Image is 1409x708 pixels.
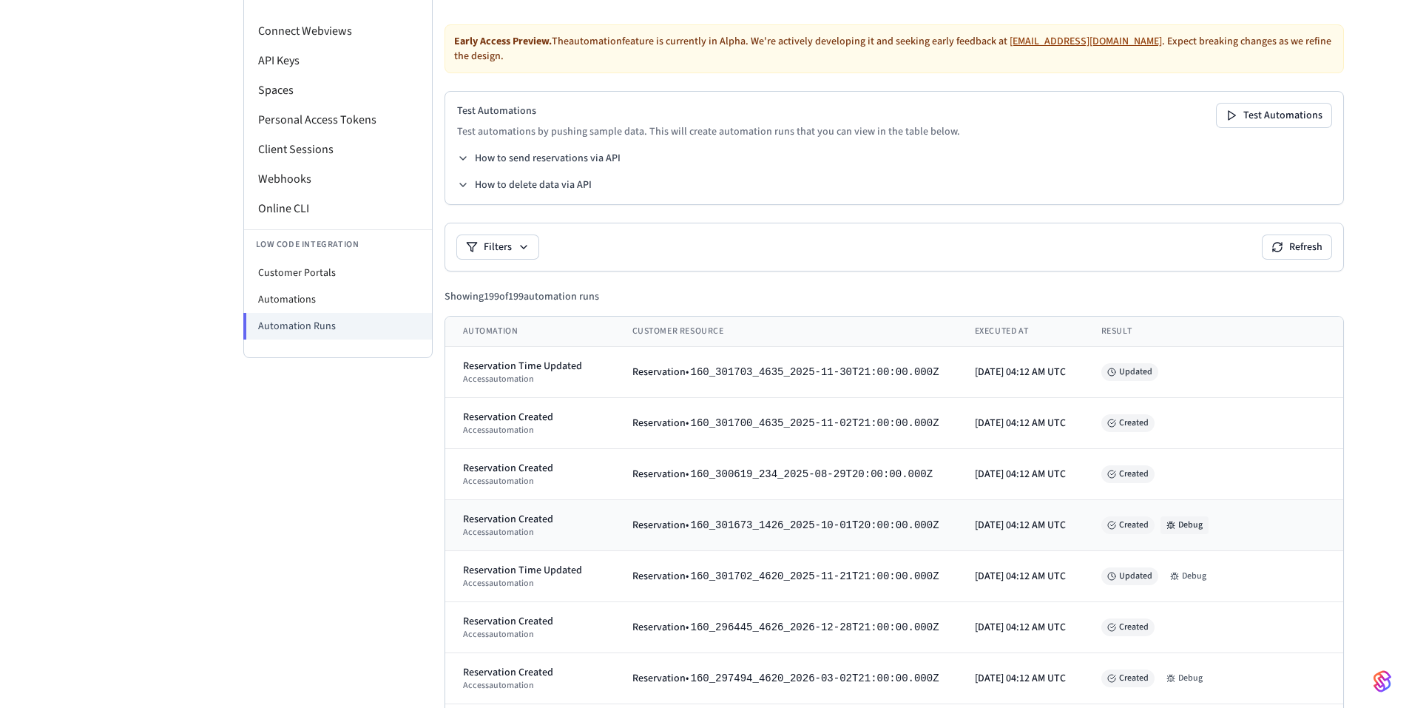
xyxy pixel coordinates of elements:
[1263,235,1331,259] button: Refresh
[457,124,960,139] p: Test automations by pushing sample data. This will create automation runs that you can view in th...
[957,317,1084,347] th: Executed At
[445,317,615,347] th: Automation
[244,105,432,135] li: Personal Access Tokens
[244,260,432,286] li: Customer Portals
[632,365,939,380] div: Reservation •
[957,398,1084,449] td: [DATE] 04:12 AM UTC
[463,527,597,539] div: access automation
[632,518,939,533] div: Reservation •
[463,374,597,385] div: access automation
[691,417,939,429] span: 160_301700_4635_2025-11-02T21:00:00.000Z
[463,410,597,425] div: Reservation Created
[463,563,597,578] div: Reservation Time Updated
[1164,567,1212,585] button: Debug
[463,425,597,436] div: access automation
[445,24,1344,73] div: The automation feature is currently in Alpha. We're actively developing it and seeking early feed...
[957,602,1084,653] td: [DATE] 04:12 AM UTC
[457,235,538,259] button: Filters
[244,75,432,105] li: Spaces
[243,313,432,340] li: Automation Runs
[463,578,597,590] div: access automation
[244,164,432,194] li: Webhooks
[463,476,597,488] div: access automation
[244,46,432,75] li: API Keys
[463,512,597,527] div: Reservation Created
[1010,34,1162,49] a: [EMAIL_ADDRESS][DOMAIN_NAME]
[463,359,597,374] div: Reservation Time Updated
[244,229,432,260] li: Low Code Integration
[463,629,597,641] div: access automation
[957,347,1084,398] td: [DATE] 04:12 AM UTC
[1101,414,1155,432] span: Created
[244,135,432,164] li: Client Sessions
[632,569,939,584] div: Reservation •
[1101,567,1158,585] span: Updated
[1373,670,1391,693] img: SeamLogoGradient.69752ec5.svg
[244,194,432,223] li: Online CLI
[1101,363,1158,381] span: Updated
[1101,618,1155,636] span: Created
[457,104,960,118] h2: Test Automations
[691,366,939,378] span: 160_301703_4635_2025-11-30T21:00:00.000Z
[1101,465,1155,483] span: Created
[632,620,939,635] div: Reservation •
[691,621,939,633] span: 160_296445_4626_2026-12-28T21:00:00.000Z
[463,461,597,476] div: Reservation Created
[691,519,939,531] span: 160_301673_1426_2025-10-01T20:00:00.000Z
[457,178,592,192] button: How to delete data via API
[957,653,1084,704] td: [DATE] 04:12 AM UTC
[957,551,1084,602] td: [DATE] 04:12 AM UTC
[1160,670,1209,687] button: Debug
[632,671,939,686] div: Reservation •
[244,16,432,46] li: Connect Webviews
[691,468,933,480] span: 160_300619_234_2025-08-29T20:00:00.000Z
[454,34,552,49] strong: Early Access Preview.
[691,672,939,684] span: 160_297494_4620_2026-03-02T21:00:00.000Z
[615,317,957,347] th: Customer Resource
[457,151,621,166] button: How to send reservations via API
[632,416,939,431] div: Reservation •
[1217,104,1331,127] button: Test Automations
[691,570,939,582] span: 160_301702_4620_2025-11-21T21:00:00.000Z
[463,665,597,680] div: Reservation Created
[1101,516,1155,534] span: Created
[445,289,599,304] div: Showing 199 of 199 automation runs
[957,500,1084,551] td: [DATE] 04:12 AM UTC
[463,614,597,629] div: Reservation Created
[1084,317,1356,347] th: Result
[463,680,597,692] div: access automation
[1160,516,1209,534] button: Debug
[632,467,939,482] div: Reservation •
[1101,670,1155,687] span: Created
[244,286,432,313] li: Automations
[957,449,1084,500] td: [DATE] 04:12 AM UTC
